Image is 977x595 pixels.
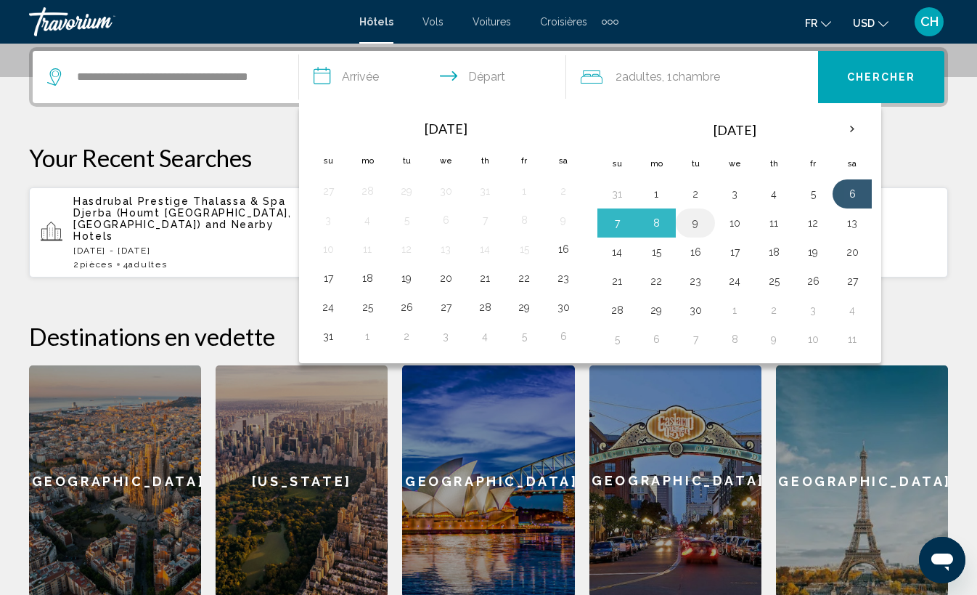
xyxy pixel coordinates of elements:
button: Day 29 [645,300,668,320]
button: Day 26 [801,271,825,291]
button: Day 25 [762,271,785,291]
button: Travelers: 2 adults, 0 children [566,51,818,103]
button: Day 22 [512,268,536,288]
button: Day 24 [723,271,746,291]
button: Day 28 [605,300,629,320]
button: Day 17 [723,242,746,262]
button: Day 28 [356,181,379,201]
button: Day 27 [434,297,457,317]
button: Day 18 [356,268,379,288]
button: Day 5 [605,329,629,349]
span: 2 [616,67,662,87]
th: [DATE] [348,113,544,145]
button: Change language [805,12,831,33]
button: Day 9 [552,210,575,230]
button: Day 22 [645,271,668,291]
button: Day 3 [801,300,825,320]
button: Day 12 [801,213,825,233]
button: Day 1 [512,181,536,201]
button: Day 4 [762,184,785,204]
button: Day 10 [316,239,340,259]
span: Adultes [128,259,167,270]
button: Day 5 [801,184,825,204]
button: Day 12 [395,239,418,259]
button: Extra navigation items [602,10,618,33]
span: and Nearby Hotels [73,219,274,242]
button: User Menu [910,7,948,37]
button: Day 7 [684,329,707,349]
button: Day 20 [434,268,457,288]
button: Day 15 [512,239,536,259]
span: , 1 [662,67,720,87]
span: Chambre [672,70,720,84]
a: Vols [422,16,443,28]
button: Day 8 [512,210,536,230]
button: Day 7 [605,213,629,233]
button: Day 27 [841,271,864,291]
button: Day 6 [434,210,457,230]
button: Day 26 [395,297,418,317]
button: Day 11 [356,239,379,259]
iframe: Bouton de lancement de la fenêtre de messagerie [919,537,965,583]
button: Day 11 [762,213,785,233]
button: Hasdrubal Prestige Thalassa & Spa Djerba (Houmt [GEOGRAPHIC_DATA], [GEOGRAPHIC_DATA]) and Nearby ... [29,187,326,278]
button: Day 13 [434,239,457,259]
button: Day 29 [512,297,536,317]
button: Day 20 [841,242,864,262]
a: Hôtels [359,16,393,28]
button: Day 7 [473,210,496,230]
button: Day 14 [605,242,629,262]
button: Day 30 [552,297,575,317]
th: [DATE] [637,113,833,147]
button: Day 8 [645,213,668,233]
button: Day 9 [762,329,785,349]
button: Day 15 [645,242,668,262]
button: Day 16 [684,242,707,262]
button: Chercher [818,51,944,103]
span: CH [920,15,939,29]
button: Day 23 [552,268,575,288]
span: Adultes [622,70,662,84]
button: Day 1 [723,300,746,320]
a: Travorium [29,7,345,36]
span: 2 [73,259,113,270]
a: Croisières [540,16,587,28]
button: Check in and out dates [299,51,565,103]
button: Day 4 [356,210,379,230]
span: Hasdrubal Prestige Thalassa & Spa Djerba (Houmt [GEOGRAPHIC_DATA], [GEOGRAPHIC_DATA]) [73,195,292,230]
button: Day 14 [473,239,496,259]
span: fr [805,17,817,29]
button: Day 4 [841,300,864,320]
button: Day 4 [473,326,496,347]
button: Day 27 [316,181,340,201]
div: Search widget [33,51,944,103]
button: Day 1 [645,184,668,204]
button: Day 28 [473,297,496,317]
span: USD [853,17,875,29]
button: Day 19 [801,242,825,262]
button: Day 5 [512,326,536,347]
button: Day 9 [684,213,707,233]
button: Day 21 [605,271,629,291]
p: [DATE] - [DATE] [73,246,314,256]
button: Day 24 [316,297,340,317]
button: Day 11 [841,329,864,349]
button: Day 2 [684,184,707,204]
h2: Destinations en vedette [29,322,948,351]
button: Next month [833,113,872,146]
button: Day 2 [552,181,575,201]
button: Day 8 [723,329,746,349]
button: Day 31 [605,184,629,204]
button: Day 16 [552,239,575,259]
button: Day 30 [684,300,707,320]
button: Day 1 [356,326,379,347]
a: Voitures [473,16,511,28]
button: Day 31 [316,326,340,347]
button: Day 2 [395,326,418,347]
button: Day 6 [552,326,575,347]
button: Day 17 [316,268,340,288]
button: Day 30 [434,181,457,201]
button: Day 3 [316,210,340,230]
